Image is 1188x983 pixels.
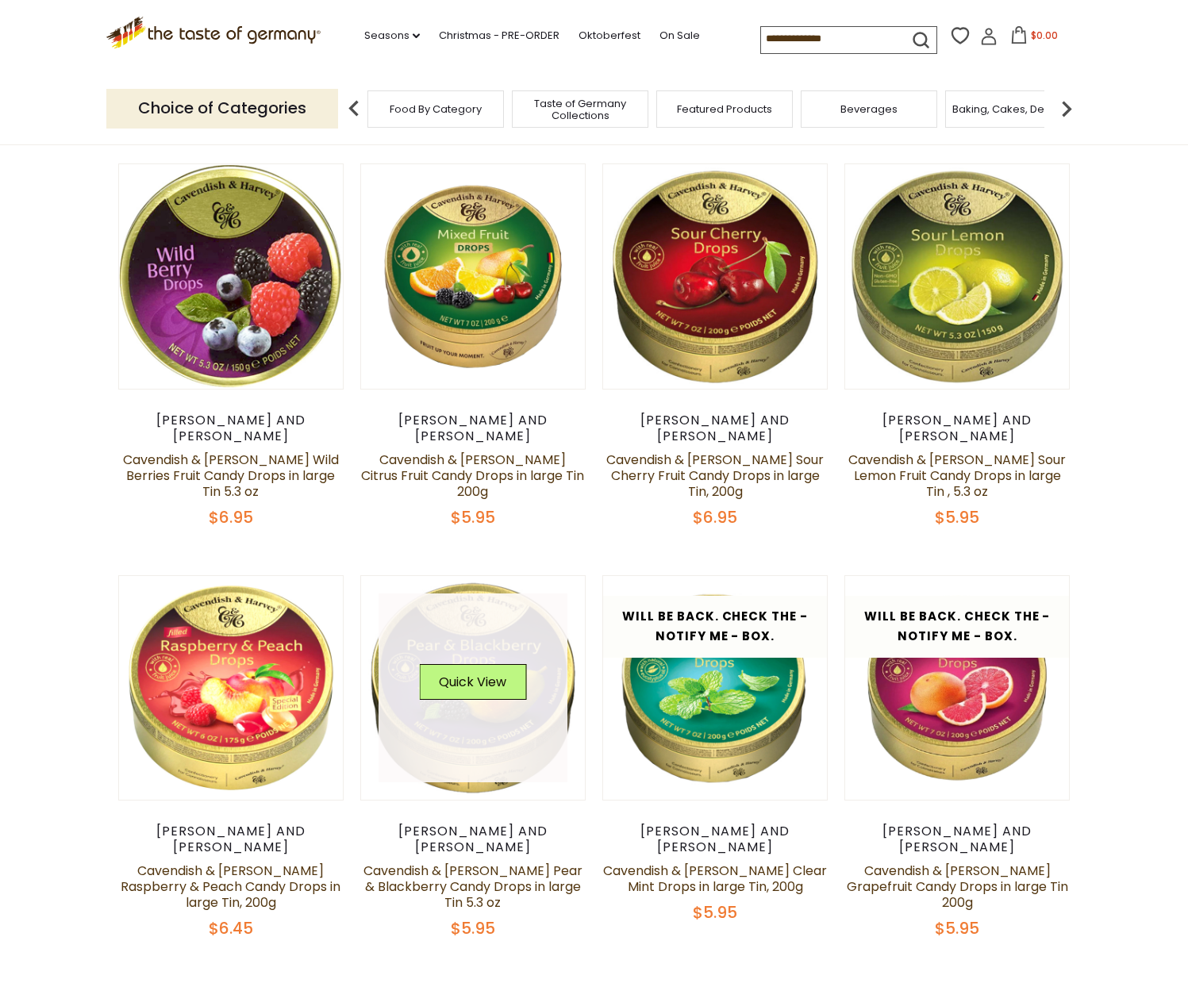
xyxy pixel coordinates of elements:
[361,164,586,389] img: Cavendish
[360,824,586,855] div: [PERSON_NAME] and [PERSON_NAME]
[845,164,1070,389] img: Cavendish
[118,824,344,855] div: [PERSON_NAME] and [PERSON_NAME]
[119,164,344,389] img: Cavendish
[603,576,828,801] img: Cavendish
[361,576,586,801] img: Cavendish
[606,451,824,501] a: Cavendish & [PERSON_NAME] Sour Cherry Fruit Candy Drops in large Tin, 200g
[1001,26,1068,50] button: $0.00
[360,413,586,444] div: [PERSON_NAME] and [PERSON_NAME]
[451,917,495,939] span: $5.95
[361,451,584,501] a: Cavendish & [PERSON_NAME] Citrus Fruit Candy Drops in large Tin 200g
[106,89,338,128] p: Choice of Categories
[439,27,559,44] a: Christmas - PRE-ORDER
[1051,93,1082,125] img: next arrow
[419,664,526,700] button: Quick View
[659,27,700,44] a: On Sale
[952,103,1075,115] a: Baking, Cakes, Desserts
[118,413,344,444] div: [PERSON_NAME] and [PERSON_NAME]
[390,103,482,115] a: Food By Category
[119,576,344,801] img: Cavendish
[1031,29,1058,42] span: $0.00
[209,506,253,528] span: $6.95
[364,27,420,44] a: Seasons
[847,862,1068,912] a: Cavendish & [PERSON_NAME] Grapefruit Candy Drops in large Tin 200g
[451,506,495,528] span: $5.95
[338,93,370,125] img: previous arrow
[363,862,582,912] a: Cavendish & [PERSON_NAME] Pear & Blackberry Candy Drops in large Tin 5.3 oz
[840,103,898,115] a: Beverages
[121,862,340,912] a: Cavendish & [PERSON_NAME] Raspberry & Peach Candy Drops in large Tin, 200g
[844,413,1071,444] div: [PERSON_NAME] and [PERSON_NAME]
[209,917,253,939] span: $6.45
[935,506,979,528] span: $5.95
[579,27,640,44] a: Oktoberfest
[848,451,1066,501] a: Cavendish & [PERSON_NAME] Sour Lemon Fruit Candy Drops in large Tin , 5.3 oz
[935,917,979,939] span: $5.95
[517,98,644,121] a: Taste of Germany Collections
[844,824,1071,855] div: [PERSON_NAME] and [PERSON_NAME]
[677,103,772,115] a: Featured Products
[693,506,737,528] span: $6.95
[693,901,737,923] span: $5.95
[602,413,829,444] div: [PERSON_NAME] and [PERSON_NAME]
[603,862,827,896] a: Cavendish & [PERSON_NAME] Clear Mint Drops in large Tin, 200g
[845,576,1070,801] img: Cavendish
[123,451,339,501] a: Cavendish & [PERSON_NAME] Wild Berries Fruit Candy Drops in large Tin 5.3 oz
[603,164,828,389] img: Cavendish
[602,824,829,855] div: [PERSON_NAME] and [PERSON_NAME]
